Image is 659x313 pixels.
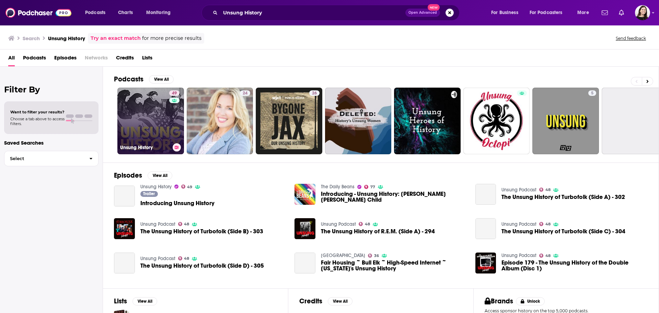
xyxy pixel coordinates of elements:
[532,88,599,154] a: 5
[114,171,142,180] h2: Episodes
[294,184,315,205] img: Introducing - Unsung History: Lydia Marie Child
[525,7,573,18] button: open menu
[140,256,175,261] a: Unsung Podcast
[4,151,99,166] button: Select
[54,52,77,66] a: Episodes
[635,5,650,20] span: Logged in as lucynalen
[299,297,352,305] a: CreditsView All
[85,52,108,66] span: Networks
[148,171,172,180] button: View All
[516,297,545,305] button: Unlock
[4,139,99,146] p: Saved Searches
[140,221,175,227] a: Unsung Podcast
[588,90,596,96] a: 5
[321,184,355,190] a: The Daily Beans
[114,218,135,239] img: The Unsung History of Turbofolk (Side B) - 303
[169,90,180,96] a: 49
[635,5,650,20] img: User Profile
[364,185,375,189] a: 77
[321,260,467,271] span: Fair Housing ~ Bull Elk ~ High-Speed Internet ~ [US_STATE]'s Unsung History
[299,297,322,305] h2: Credits
[256,88,322,154] a: 26
[294,253,315,273] a: Fair Housing ~ Bull Elk ~ High-Speed Internet ~ Minnesota's Unsung History
[475,184,496,205] a: The Unsung History of Turbofolk (Side A) - 302
[8,52,15,66] a: All
[491,8,518,18] span: For Business
[545,188,551,191] span: 48
[501,228,625,234] a: The Unsung History of Turbofolk (Side C) - 304
[243,90,247,97] span: 24
[85,8,105,18] span: Podcasts
[309,90,320,96] a: 26
[599,7,611,19] a: Show notifications dropdown
[539,254,551,258] a: 48
[368,254,379,258] a: 36
[143,192,155,196] span: Trailer
[545,254,551,257] span: 48
[475,218,496,239] a: The Unsung History of Turbofolk (Side C) - 304
[501,253,536,258] a: Unsung Podcast
[365,223,370,226] span: 48
[114,253,135,273] a: The Unsung History of Turbofolk (Side D) - 305
[359,222,370,226] a: 48
[405,9,440,17] button: Open AdvancedNew
[573,7,598,18] button: open menu
[172,90,177,97] span: 49
[577,8,589,18] span: More
[142,52,152,66] span: Lists
[501,194,625,200] a: The Unsung History of Turbofolk (Side A) - 302
[117,88,184,154] a: 49Unsung History
[23,52,46,66] a: Podcasts
[149,75,174,83] button: View All
[321,191,467,203] a: Introducing - Unsung History: Lydia Marie Child
[294,218,315,239] a: The Unsung History of R.E.M. (Side A) - 294
[591,90,593,97] span: 5
[475,253,496,273] img: Episode 179 - The Unsung History of the Double Album (Disc 1)
[220,7,405,18] input: Search podcasts, credits, & more...
[114,186,135,206] a: Introducing Unsung History
[114,297,127,305] h2: Lists
[184,257,189,260] span: 48
[321,228,435,234] span: The Unsung History of R.E.M. (Side A) - 294
[140,228,263,234] a: The Unsung History of Turbofolk (Side B) - 303
[539,188,551,192] a: 48
[141,7,180,18] button: open menu
[114,75,174,83] a: PodcastsView All
[91,34,141,42] a: Try an exact match
[501,187,536,193] a: Unsung Podcast
[428,4,440,11] span: New
[181,185,193,189] a: 49
[486,7,527,18] button: open menu
[501,260,648,271] a: Episode 179 - The Unsung History of the Double Album (Disc 1)
[4,85,99,94] h2: Filter By
[132,297,157,305] button: View All
[208,5,466,21] div: Search podcasts, credits, & more...
[184,223,189,226] span: 48
[614,35,648,41] button: Send feedback
[501,221,536,227] a: Unsung Podcast
[635,5,650,20] button: Show profile menu
[114,7,137,18] a: Charts
[321,253,365,258] a: Main Street
[140,200,215,206] a: Introducing Unsung History
[120,145,170,150] h3: Unsung History
[321,221,356,227] a: Unsung Podcast
[240,90,250,96] a: 24
[408,11,437,14] span: Open Advanced
[114,75,143,83] h2: Podcasts
[539,222,551,226] a: 48
[187,88,253,154] a: 24
[140,263,264,269] span: The Unsung History of Turbofolk (Side D) - 305
[321,191,467,203] span: Introducing - Unsung History: [PERSON_NAME] [PERSON_NAME] Child
[114,297,157,305] a: ListsView All
[146,8,171,18] span: Monitoring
